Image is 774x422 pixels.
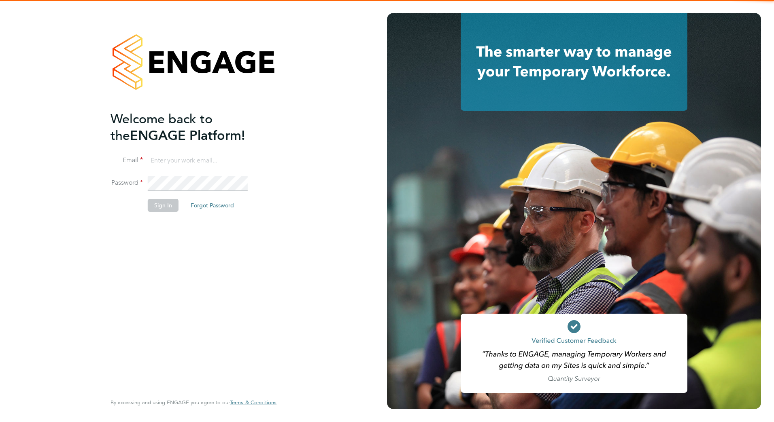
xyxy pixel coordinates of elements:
span: Terms & Conditions [230,399,276,406]
a: Terms & Conditions [230,399,276,406]
label: Password [111,179,143,187]
input: Enter your work email... [148,154,248,168]
h2: ENGAGE Platform! [111,111,268,144]
label: Email [111,156,143,165]
button: Forgot Password [184,199,240,212]
span: Welcome back to the [111,111,213,143]
span: By accessing and using ENGAGE you agree to our [111,399,276,406]
button: Sign In [148,199,179,212]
